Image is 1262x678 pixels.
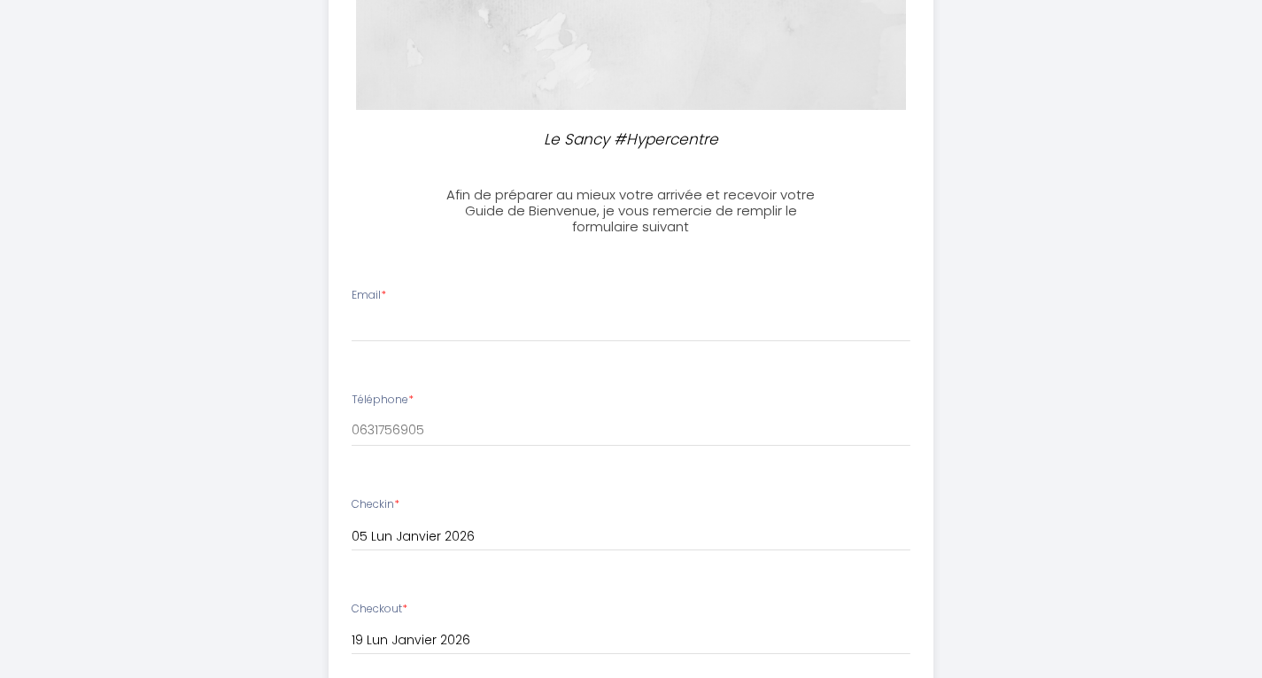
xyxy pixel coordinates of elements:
[434,187,828,235] h3: Afin de préparer au mieux votre arrivée et recevoir votre Guide de Bienvenue, je vous remercie de...
[442,128,821,152] p: Le Sancy #Hypercentre
[352,392,414,409] label: Téléphone
[352,496,399,513] label: Checkin
[352,287,386,304] label: Email
[352,601,407,618] label: Checkout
